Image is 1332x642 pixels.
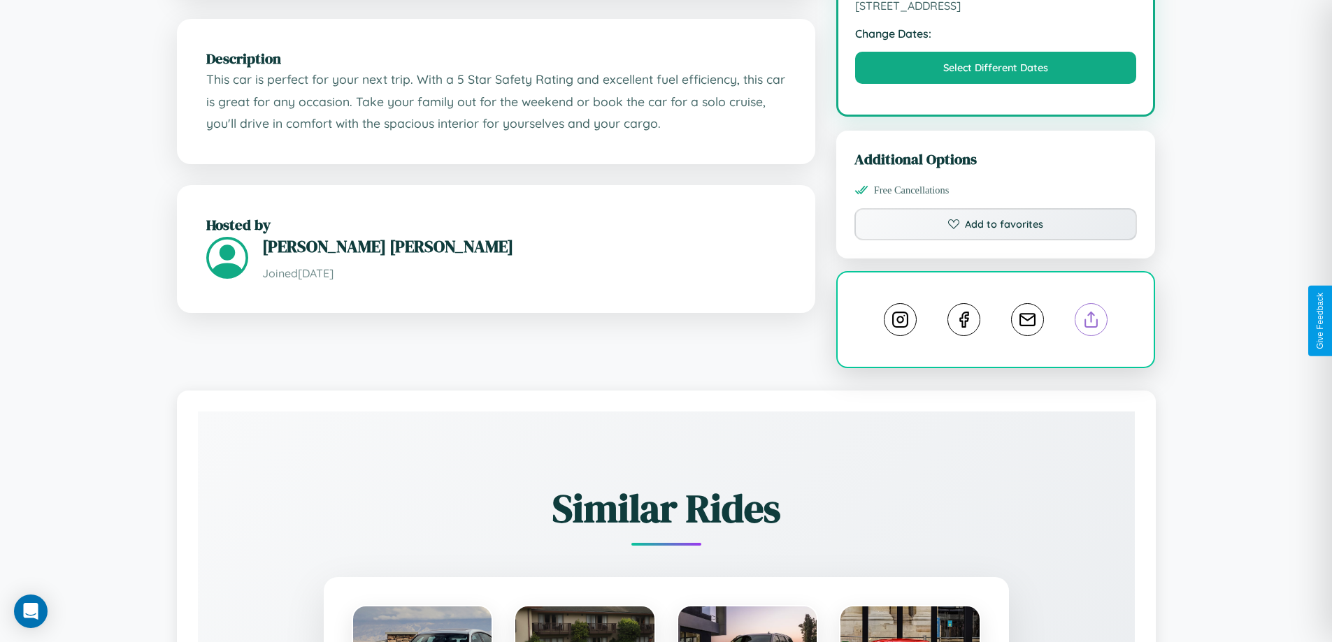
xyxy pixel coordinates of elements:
[855,27,1137,41] strong: Change Dates:
[874,184,950,196] span: Free Cancellations
[206,214,786,235] h2: Hosted by
[854,208,1138,240] button: Add to favorites
[854,149,1138,169] h3: Additional Options
[206,48,786,68] h2: Description
[14,594,48,628] div: Open Intercom Messenger
[262,263,786,284] p: Joined [DATE]
[855,52,1137,84] button: Select Different Dates
[1315,293,1325,349] div: Give Feedback
[206,68,786,135] p: This car is perfect for your next trip. With a 5 Star Safety Rating and excellent fuel efficiency...
[247,481,1086,535] h2: Similar Rides
[262,235,786,258] h3: [PERSON_NAME] [PERSON_NAME]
